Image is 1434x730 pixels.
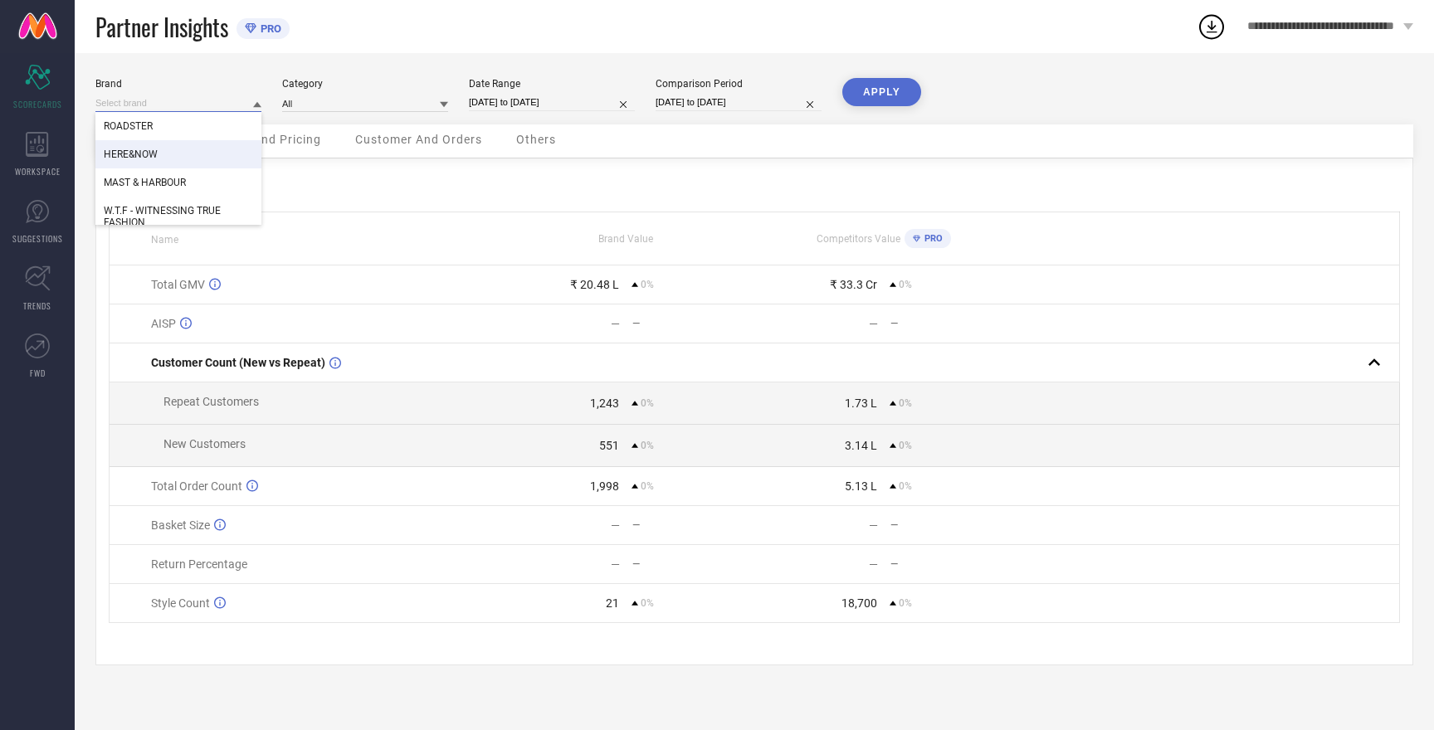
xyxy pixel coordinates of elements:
[256,22,281,35] span: PRO
[13,98,62,110] span: SCORECARDS
[611,317,620,330] div: —
[590,397,619,410] div: 1,243
[151,518,210,532] span: Basket Size
[95,95,261,112] input: Select brand
[163,437,246,450] span: New Customers
[641,279,654,290] span: 0%
[355,133,482,146] span: Customer And Orders
[95,140,261,168] div: HERE&NOW
[23,299,51,312] span: TRENDS
[590,479,619,493] div: 1,998
[890,318,1012,329] div: —
[641,440,654,451] span: 0%
[95,197,261,236] div: W.T.F - WITNESSING TRUE FASHION
[632,318,754,329] div: —
[516,133,556,146] span: Others
[869,557,878,571] div: —
[841,596,877,610] div: 18,700
[151,234,178,246] span: Name
[890,558,1012,570] div: —
[109,171,1400,191] div: Metrics
[830,278,877,291] div: ₹ 33.3 Cr
[817,233,900,245] span: Competitors Value
[95,112,261,140] div: ROADSTER
[606,596,619,610] div: 21
[899,597,912,609] span: 0%
[1197,12,1227,41] div: Open download list
[104,120,153,132] span: ROADSTER
[30,367,46,379] span: FWD
[598,233,653,245] span: Brand Value
[599,439,619,452] div: 551
[151,557,247,571] span: Return Percentage
[632,558,754,570] div: —
[151,278,205,291] span: Total GMV
[104,177,186,188] span: MAST & HARBOUR
[104,205,253,228] span: W.T.F - WITNESSING TRUE FASHION
[611,518,620,532] div: —
[611,557,620,571] div: —
[641,397,654,409] span: 0%
[656,78,822,90] div: Comparison Period
[95,168,261,197] div: MAST & HARBOUR
[899,279,912,290] span: 0%
[845,397,877,410] div: 1.73 L
[899,480,912,492] span: 0%
[641,597,654,609] span: 0%
[869,317,878,330] div: —
[95,10,228,44] span: Partner Insights
[151,596,210,610] span: Style Count
[151,356,325,369] span: Customer Count (New vs Repeat)
[899,440,912,451] span: 0%
[282,78,448,90] div: Category
[842,78,921,106] button: APPLY
[151,479,242,493] span: Total Order Count
[469,94,635,111] input: Select date range
[151,317,176,330] span: AISP
[104,148,158,160] span: HERE&NOW
[570,278,619,291] div: ₹ 20.48 L
[469,78,635,90] div: Date Range
[899,397,912,409] span: 0%
[869,518,878,532] div: —
[845,439,877,452] div: 3.14 L
[920,233,943,244] span: PRO
[95,78,261,90] div: Brand
[656,94,822,111] input: Select comparison period
[12,232,63,245] span: SUGGESTIONS
[890,519,1012,531] div: —
[163,395,259,408] span: Repeat Customers
[632,519,754,531] div: —
[641,480,654,492] span: 0%
[15,165,61,178] span: WORKSPACE
[845,479,877,493] div: 5.13 L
